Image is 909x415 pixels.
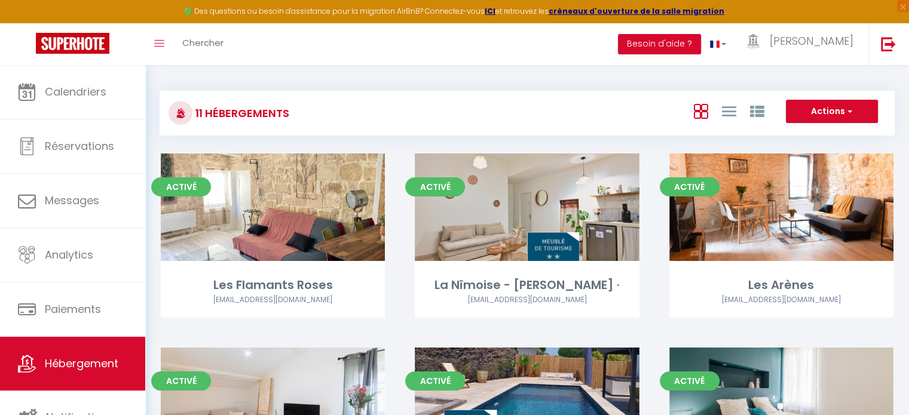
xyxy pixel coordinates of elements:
[45,84,106,99] span: Calendriers
[151,177,211,196] span: Activé
[660,177,720,196] span: Activé
[735,23,868,65] a: ... [PERSON_NAME]
[770,33,853,48] span: [PERSON_NAME]
[405,177,465,196] span: Activé
[45,302,101,316] span: Paiements
[405,371,465,391] span: Activé
[415,276,639,294] div: La Nîmoise - [PERSON_NAME] ·
[173,23,232,65] a: Chercher
[744,34,762,49] img: ...
[660,371,720,391] span: Activé
[10,5,45,41] button: Ouvrir le widget de chat LiveChat
[721,101,736,121] a: Vue en Liste
[881,36,896,51] img: logout
[161,294,385,306] div: Airbnb
[618,34,701,54] button: Besoin d'aide ?
[45,139,114,153] span: Réservations
[693,101,708,121] a: Vue en Box
[415,294,639,306] div: Airbnb
[182,36,224,49] span: Chercher
[858,361,900,406] iframe: Chat
[192,100,289,127] h3: 11 Hébergements
[36,33,109,54] img: Super Booking
[549,6,724,16] a: créneaux d'ouverture de la salle migration
[485,6,495,16] a: ICI
[45,247,93,262] span: Analytics
[151,371,211,391] span: Activé
[45,356,118,371] span: Hébergement
[45,193,99,208] span: Messages
[669,294,893,306] div: Airbnb
[669,276,893,294] div: Les Arènes
[161,276,385,294] div: Les Flamants Roses
[749,101,764,121] a: Vue par Groupe
[786,100,878,124] button: Actions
